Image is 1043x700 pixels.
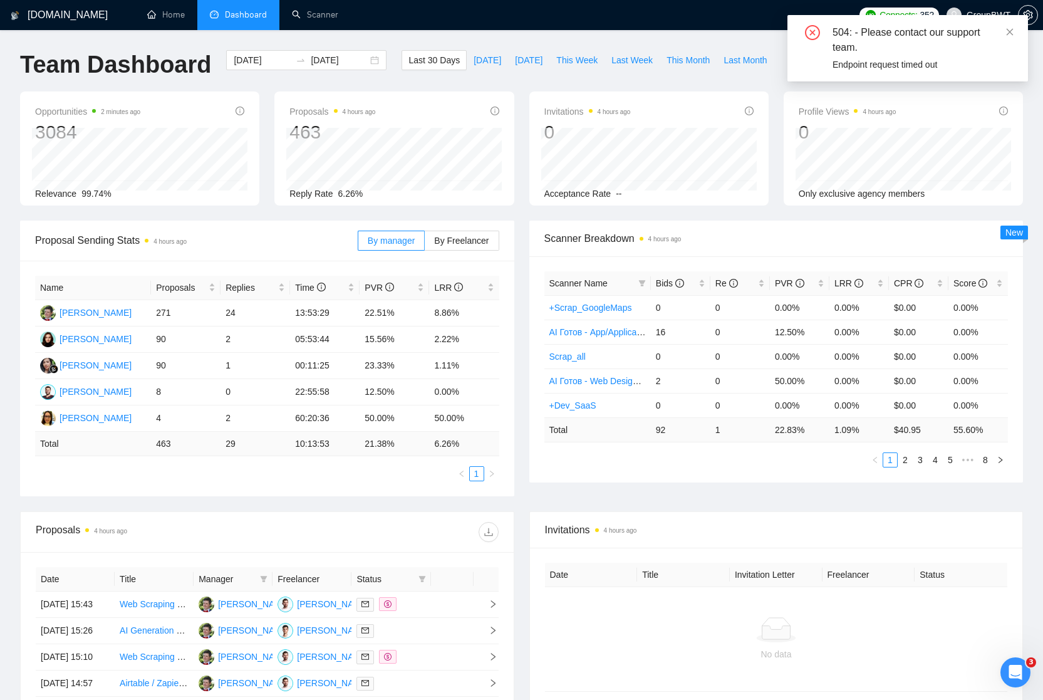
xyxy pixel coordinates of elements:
span: right [488,470,496,478]
span: [DATE] [474,53,501,67]
span: info-circle [796,279,804,288]
a: DN[PERSON_NAME] [278,625,369,635]
td: [DATE] 15:26 [36,618,115,644]
td: 2.22% [429,326,499,353]
td: 0.00% [829,320,889,344]
span: filter [260,575,267,583]
span: right [479,679,497,687]
td: Total [544,417,651,442]
div: Proposals [36,522,267,542]
button: Last 30 Days [402,50,467,70]
span: Proposals [289,104,375,119]
div: 0 [544,120,631,144]
div: Endpoint request timed out [833,58,1013,71]
button: right [484,466,499,481]
td: 0.00% [948,344,1008,368]
li: Next 5 Pages [958,452,978,468]
td: 92 [651,417,710,442]
img: AS [199,676,214,691]
td: Total [35,432,151,456]
div: [PERSON_NAME] [297,676,369,690]
iframe: Intercom live chat [1000,657,1030,687]
span: ••• [958,452,978,468]
span: Profile Views [799,104,896,119]
td: 1 [221,353,290,379]
img: DN [278,623,293,639]
td: 55.60 % [948,417,1008,442]
td: $ 40.95 [889,417,948,442]
div: 3084 [35,120,140,144]
a: searchScanner [292,9,338,20]
span: Opportunities [35,104,140,119]
span: PVR [365,283,394,293]
td: 0.00% [429,379,499,405]
span: LRR [834,278,863,288]
span: right [997,456,1004,464]
button: left [454,466,469,481]
span: mail [361,653,369,661]
span: info-circle [385,283,394,291]
span: filter [416,570,428,588]
span: By Freelancer [434,236,489,246]
span: Proposals [156,281,206,295]
div: [PERSON_NAME] [218,624,290,637]
li: 2 [898,452,913,468]
td: 16 [651,320,710,344]
td: 60:20:36 [290,405,360,432]
time: 4 hours ago [94,528,127,535]
td: 0.00% [829,393,889,417]
span: dashboard [210,10,219,19]
td: 0.00% [948,295,1008,320]
div: [PERSON_NAME] [218,676,290,690]
td: 0.00% [829,344,889,368]
td: 10:13:53 [290,432,360,456]
span: Scanner Breakdown [544,231,1009,246]
img: OB [40,384,56,400]
span: PVR [775,278,804,288]
span: close-circle [805,25,820,40]
img: SN [40,358,56,374]
td: [DATE] 14:57 [36,671,115,697]
div: [PERSON_NAME] [297,624,369,637]
td: 12.50% [360,379,429,405]
td: AI Generation Platform Developer [115,618,194,644]
td: 4 [151,405,221,432]
div: [PERSON_NAME] [218,650,290,664]
td: 0 [651,295,710,320]
td: 24 [221,300,290,326]
td: 22:55:58 [290,379,360,405]
span: info-circle [236,107,244,115]
span: Last Week [611,53,653,67]
div: [PERSON_NAME] [297,650,369,664]
img: upwork-logo.png [866,10,876,20]
th: Invitation Letter [730,563,822,587]
th: Status [915,563,1007,587]
td: Web Scraping Project: Create a Database of CCAs in the US & Canada [115,592,194,618]
td: 0.00% [770,344,829,368]
time: 4 hours ago [863,108,896,115]
span: LRR [434,283,463,293]
td: 90 [151,353,221,379]
div: [PERSON_NAME] [60,411,132,425]
span: info-circle [915,279,923,288]
td: [DATE] 15:43 [36,592,115,618]
a: OL[PERSON_NAME] [40,412,132,422]
a: AS[PERSON_NAME] [199,625,290,635]
span: info-circle [317,283,326,291]
span: Replies [226,281,276,295]
span: info-circle [854,279,863,288]
button: setting [1018,5,1038,25]
span: CPR [894,278,923,288]
td: 12.50% [770,320,829,344]
a: 2 [898,453,912,467]
img: gigradar-bm.png [49,365,58,374]
td: 0 [710,368,770,393]
a: homeHome [147,9,185,20]
td: 05:53:44 [290,326,360,353]
button: right [993,452,1008,468]
li: 1 [883,452,898,468]
span: filter [636,274,648,293]
td: 0 [710,344,770,368]
td: 463 [151,432,221,456]
a: Web Scraping Project: Create a Database of CCAs in the [GEOGRAPHIC_DATA] & [GEOGRAPHIC_DATA] [120,599,537,609]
